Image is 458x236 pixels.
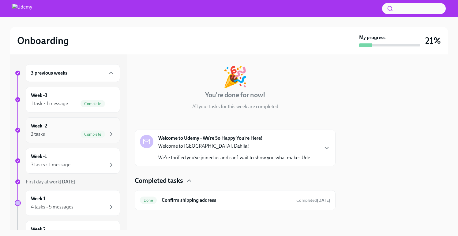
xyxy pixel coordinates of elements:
[31,161,70,168] div: 3 tasks • 1 message
[425,35,441,46] h3: 21%
[17,35,69,47] h2: Onboarding
[15,148,120,174] a: Week -13 tasks • 1 message
[158,135,263,142] strong: Welcome to Udemy - We’re So Happy You’re Here!
[158,143,314,149] p: Welcome to [GEOGRAPHIC_DATA], Dahlia!
[31,100,68,107] div: 1 task • 1 message
[60,179,76,185] strong: [DATE]
[15,179,120,185] a: First day at work[DATE]
[31,123,47,129] h6: Week -2
[317,198,330,203] strong: [DATE]
[135,176,183,185] h4: Completed tasks
[359,34,385,41] strong: My progress
[140,195,330,205] a: DoneConfirm shipping addressCompleted[DATE]
[81,101,105,106] span: Complete
[12,4,32,13] img: Udemy
[140,198,157,203] span: Done
[81,132,105,137] span: Complete
[15,190,120,216] a: Week 14 tasks • 5 messages
[31,131,45,138] div: 2 tasks
[31,92,47,99] h6: Week -3
[296,197,330,203] span: August 19th, 2025 14:23
[26,64,120,82] div: 3 previous weeks
[26,179,76,185] span: First day at work
[31,226,46,233] h6: Week 2
[31,153,47,160] h6: Week -1
[31,195,45,202] h6: Week 1
[31,70,67,76] h6: 3 previous weeks
[162,197,291,204] h6: Confirm shipping address
[31,204,73,210] div: 4 tasks • 5 messages
[223,67,248,87] div: 🎉
[15,87,120,112] a: Week -31 task • 1 messageComplete
[15,117,120,143] a: Week -22 tasksComplete
[205,90,265,100] h4: You're done for now!
[135,176,336,185] div: Completed tasks
[192,103,278,110] p: All your tasks for this week are completed
[296,198,330,203] span: Completed
[158,154,314,161] p: We’re thrilled you’ve joined us and can’t wait to show you what makes Ude...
